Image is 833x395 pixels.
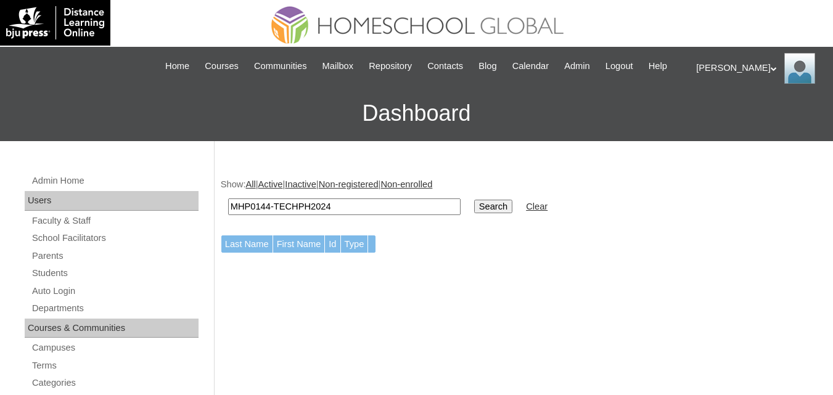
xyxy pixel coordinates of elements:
span: Blog [478,59,496,73]
td: Id [325,235,340,253]
a: Terms [31,358,199,373]
div: Courses & Communities [25,319,199,338]
a: Clear [526,202,548,211]
a: Courses [199,59,245,73]
a: Inactive [285,179,316,189]
a: Contacts [421,59,469,73]
span: Help [649,59,667,73]
a: Communities [248,59,313,73]
div: [PERSON_NAME] [696,53,821,84]
a: Mailbox [316,59,360,73]
h3: Dashboard [6,86,827,141]
a: Logout [599,59,639,73]
span: Calendar [512,59,549,73]
span: Communities [254,59,307,73]
a: School Facilitators [31,230,199,246]
a: Calendar [506,59,555,73]
span: Admin [564,59,590,73]
img: Ariane Ebuen [784,53,815,84]
td: First Name [273,235,325,253]
span: Repository [369,59,412,73]
a: Auto Login [31,283,199,299]
a: Students [31,266,199,281]
a: Departments [31,301,199,316]
span: Home [165,59,189,73]
td: Type [341,235,368,253]
a: Admin [558,59,596,73]
a: Active [258,179,283,189]
span: Courses [205,59,239,73]
a: Admin Home [31,173,199,189]
a: Home [159,59,195,73]
a: Repository [363,59,418,73]
a: Categories [31,375,199,391]
a: Blog [472,59,503,73]
input: Search [474,200,512,213]
span: Mailbox [322,59,354,73]
input: Search [228,198,461,215]
a: Campuses [31,340,199,356]
a: All [245,179,255,189]
img: logo-white.png [6,6,104,39]
a: Parents [31,248,199,264]
a: Help [642,59,673,73]
div: Show: | | | | [221,178,821,222]
a: Non-enrolled [380,179,432,189]
span: Logout [605,59,633,73]
span: Contacts [427,59,463,73]
a: Non-registered [319,179,379,189]
a: Faculty & Staff [31,213,199,229]
td: Last Name [221,235,273,253]
div: Users [25,191,199,211]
